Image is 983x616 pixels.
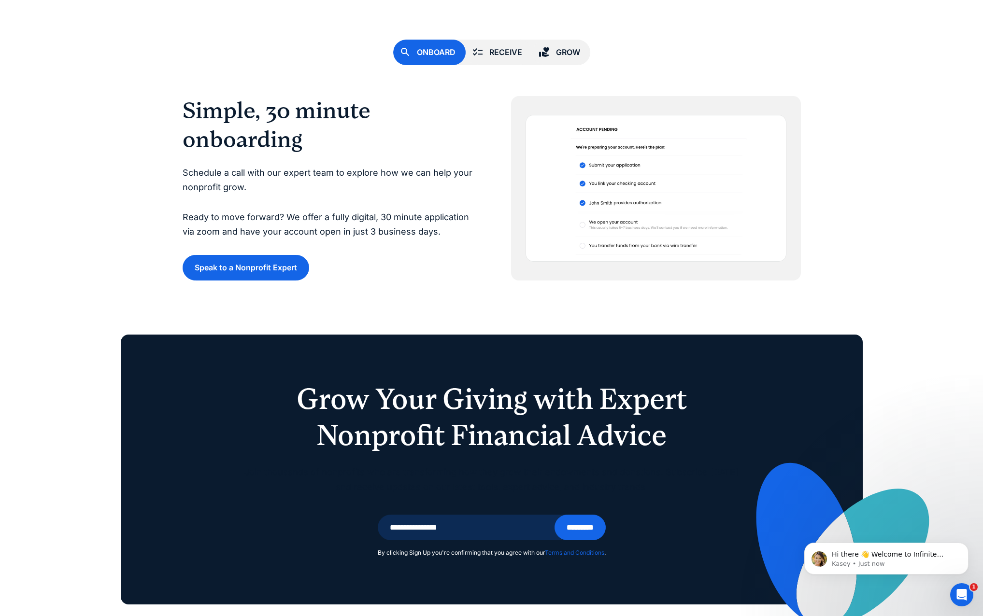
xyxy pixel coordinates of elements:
a: Terms and Conditions [545,549,604,556]
iframe: Intercom live chat [950,583,973,606]
iframe: Intercom notifications message [790,522,983,590]
div: By clicking Sign Up you're confirming that you agree with our . [378,548,606,558]
form: Email Form [378,515,606,558]
div: Grow [556,46,580,59]
a: Speak to a Nonprofit Expert [183,255,309,280]
h1: Grow Your Giving with Expert Nonprofit Financial Advice [244,381,739,453]
p: Schedule a call with our expert team to explore how we can help your nonprofit grow. Ready to mov... [183,166,472,239]
img: endowment account [526,115,786,262]
p: Join thousands of nonprofits who are transforming how they grow their endowments and donations. S... [244,465,739,494]
h2: Simple, 30 minute onboarding [183,96,472,154]
div: Receive [489,46,522,59]
span: 1 [970,583,978,591]
div: Onboard [417,46,456,59]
